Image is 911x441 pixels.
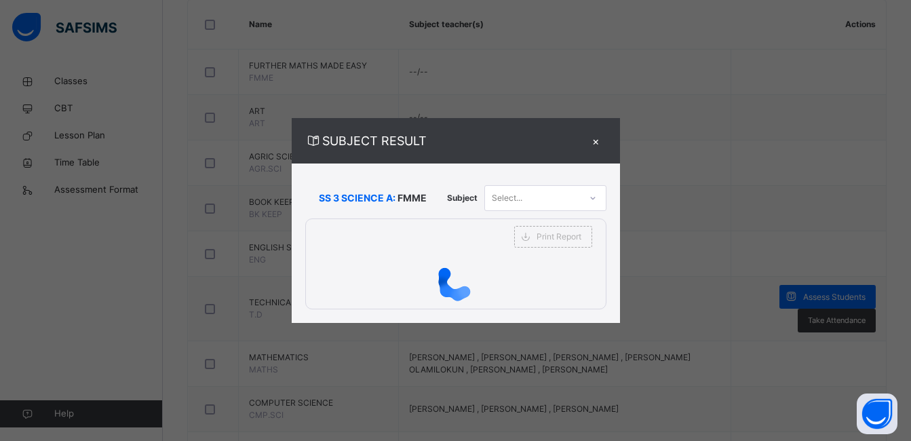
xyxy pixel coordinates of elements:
[398,191,427,205] span: FMME
[537,231,581,243] span: Print Report
[305,132,586,150] span: SUBJECT RESULT
[857,394,897,434] button: Open asap
[586,132,606,150] div: ×
[447,192,478,204] span: Subject
[492,185,522,211] div: Select...
[319,191,395,205] span: SS 3 SCIENCE A:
